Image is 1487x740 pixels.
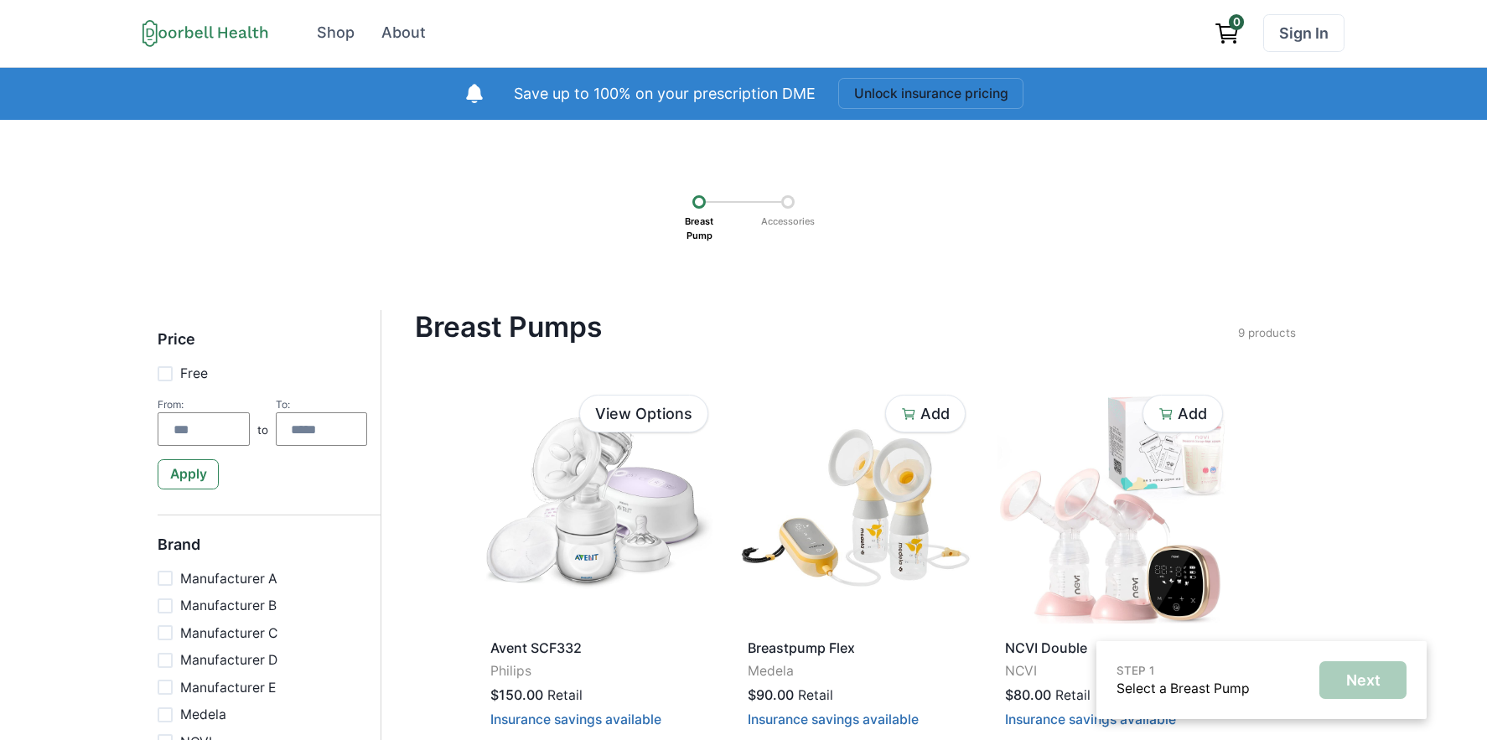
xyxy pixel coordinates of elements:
[158,459,219,489] button: Apply
[1206,14,1248,52] a: View cart
[180,596,277,616] p: Manufacturer B
[257,422,268,446] p: to
[180,678,276,698] p: Manufacturer E
[1005,712,1176,727] button: Insurance savings available
[1229,14,1244,29] span: 0
[1117,680,1250,696] a: Select a Breast Pump
[748,661,962,681] p: Medela
[158,330,367,364] h5: Price
[748,712,919,727] button: Insurance savings available
[740,390,970,626] img: wu1ofuyzz2pb86d2jgprv8htehmy
[1005,685,1051,705] p: $80.00
[1117,662,1250,679] p: STEP 1
[484,390,713,626] img: p396f7c1jhk335ckoricv06bci68
[755,209,821,235] p: Accessories
[370,14,437,52] a: About
[748,638,962,658] p: Breastpump Flex
[514,83,816,106] p: Save up to 100% on your prescription DME
[798,686,833,706] p: Retail
[885,395,965,432] button: Add
[1005,661,1220,681] p: NCVI
[740,390,970,740] a: Breastpump FlexMedela$90.00RetailInsurance savings available
[317,22,355,44] div: Shop
[180,650,277,670] p: Manufacturer D
[547,686,583,706] p: Retail
[838,78,1024,109] button: Unlock insurance pricing
[490,638,705,658] p: Avent SCF332
[415,310,1237,344] h4: Breast Pumps
[579,395,708,432] a: View Options
[490,712,661,727] button: Insurance savings available
[1346,671,1381,690] p: Next
[1055,686,1091,706] p: Retail
[180,569,277,589] p: Manufacturer A
[276,398,368,411] div: To:
[1142,395,1222,432] button: Add
[158,536,367,569] h5: Brand
[997,390,1227,740] a: NCVI DoubleNCVI$80.00RetailInsurance savings available
[1005,638,1220,658] p: NCVI Double
[748,685,794,705] p: $90.00
[1178,405,1207,423] p: Add
[679,209,719,248] p: Breast Pump
[381,22,426,44] div: About
[920,405,950,423] p: Add
[158,398,250,411] div: From:
[490,685,543,705] p: $150.00
[306,14,366,52] a: Shop
[1263,14,1345,52] a: Sign In
[997,390,1227,626] img: tns73qkjvnll4qaugvy1iy5zbioi
[484,390,713,740] a: Avent SCF332Philips$150.00RetailInsurance savings available
[180,364,208,384] p: Free
[1319,661,1407,699] button: Next
[1238,324,1296,341] p: 9 products
[180,705,226,725] p: Medela
[490,661,705,681] p: Philips
[180,624,277,644] p: Manufacturer C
